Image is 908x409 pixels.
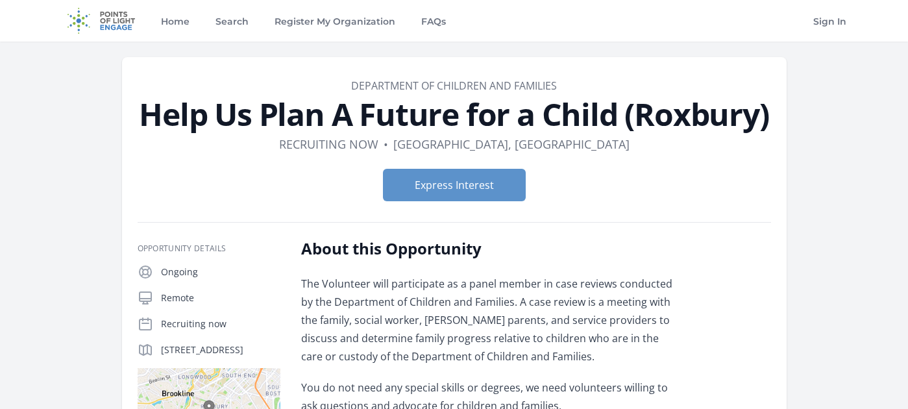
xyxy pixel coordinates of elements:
dd: Recruiting now [279,135,378,153]
p: Ongoing [161,266,280,279]
div: • [384,135,388,153]
button: Express Interest [383,169,526,201]
p: Recruiting now [161,317,280,330]
p: The Volunteer will participate as a panel member in case reviews conducted by the Department of C... [301,275,681,366]
p: Remote [161,291,280,304]
h3: Opportunity Details [138,243,280,254]
h2: About this Opportunity [301,238,681,259]
dd: [GEOGRAPHIC_DATA], [GEOGRAPHIC_DATA] [393,135,630,153]
p: [STREET_ADDRESS] [161,343,280,356]
a: Department of Children and Families [351,79,557,93]
h1: Help Us Plan A Future for a Child (Roxbury) [138,99,771,130]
